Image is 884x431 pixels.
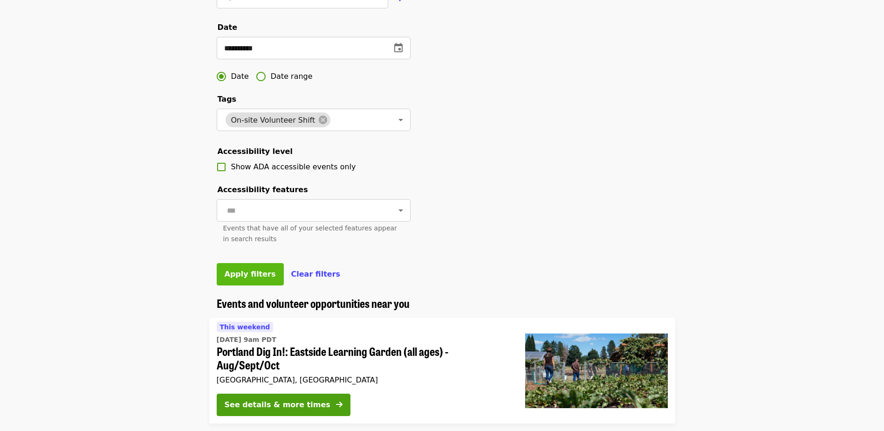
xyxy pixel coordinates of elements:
span: Show ADA accessible events only [231,162,356,171]
span: Tags [218,95,237,104]
span: Accessibility level [218,147,293,156]
span: Events and volunteer opportunities near you [217,295,410,311]
span: Apply filters [225,270,276,278]
span: Clear filters [291,270,341,278]
button: Open [394,113,407,126]
div: See details & more times [225,399,330,410]
button: See details & more times [217,394,350,416]
div: On-site Volunteer Shift [226,112,331,127]
time: [DATE] 9am PDT [217,335,276,345]
img: Portland Dig In!: Eastside Learning Garden (all ages) - Aug/Sept/Oct organized by Oregon Food Bank [525,334,668,408]
span: Accessibility features [218,185,308,194]
a: See details for "Portland Dig In!: Eastside Learning Garden (all ages) - Aug/Sept/Oct" [209,318,675,424]
button: change date [387,37,410,59]
span: Portland Dig In!: Eastside Learning Garden (all ages) - Aug/Sept/Oct [217,345,510,372]
span: Date [231,71,249,82]
button: Apply filters [217,263,284,285]
div: [GEOGRAPHIC_DATA], [GEOGRAPHIC_DATA] [217,375,510,384]
span: This weekend [220,323,270,331]
span: Date [218,23,238,32]
span: Date range [271,71,313,82]
span: Events that have all of your selected features appear in search results [223,224,397,243]
span: On-site Volunteer Shift [226,116,321,125]
button: Open [394,204,407,217]
i: arrow-right icon [336,400,343,409]
button: Clear filters [291,269,341,280]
